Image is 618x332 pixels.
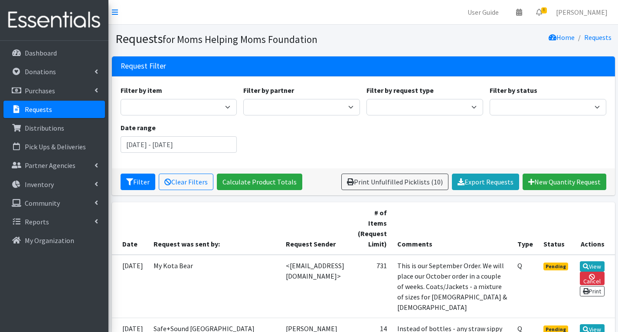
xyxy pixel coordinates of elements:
[3,63,105,80] a: Donations
[392,202,512,255] th: Comments
[3,119,105,137] a: Distributions
[452,174,519,190] a: Export Requests
[112,202,148,255] th: Date
[25,124,64,132] p: Distributions
[512,202,538,255] th: Type
[352,202,392,255] th: # of Items (Request Limit)
[3,194,105,212] a: Community
[549,33,575,42] a: Home
[148,255,281,318] td: My Kota Bear
[281,255,352,318] td: <[EMAIL_ADDRESS][DOMAIN_NAME]>
[121,122,156,133] label: Date range
[575,202,615,255] th: Actions
[25,49,57,57] p: Dashboard
[352,255,392,318] td: 731
[25,161,75,170] p: Partner Agencies
[25,67,56,76] p: Donations
[392,255,512,318] td: This is our September Order. We will place our October order in a couple of weeks. Coats/Jackets ...
[580,272,605,285] a: Cancel
[121,85,162,95] label: Filter by item
[580,261,605,272] a: View
[529,3,549,21] a: 8
[25,236,74,245] p: My Organization
[121,62,166,71] h3: Request Filter
[549,3,615,21] a: [PERSON_NAME]
[281,202,352,255] th: Request Sender
[25,199,60,207] p: Community
[543,263,568,270] span: Pending
[490,85,537,95] label: Filter by status
[121,136,237,153] input: January 1, 2011 - December 31, 2011
[517,261,522,270] abbr: Quantity
[243,85,294,95] label: Filter by partner
[163,33,317,46] small: for Moms Helping Moms Foundation
[217,174,302,190] a: Calculate Product Totals
[461,3,506,21] a: User Guide
[3,176,105,193] a: Inventory
[3,213,105,230] a: Reports
[3,232,105,249] a: My Organization
[148,202,281,255] th: Request was sent by:
[25,105,52,114] p: Requests
[541,7,547,13] span: 8
[3,82,105,99] a: Purchases
[115,31,360,46] h1: Requests
[584,33,611,42] a: Requests
[580,286,605,296] a: Print
[25,86,55,95] p: Purchases
[3,157,105,174] a: Partner Agencies
[3,138,105,155] a: Pick Ups & Deliveries
[538,202,575,255] th: Status
[3,6,105,35] img: HumanEssentials
[159,174,213,190] a: Clear Filters
[25,180,54,189] p: Inventory
[25,217,49,226] p: Reports
[366,85,434,95] label: Filter by request type
[523,174,606,190] a: New Quantity Request
[121,174,155,190] button: Filter
[112,255,148,318] td: [DATE]
[3,101,105,118] a: Requests
[3,44,105,62] a: Dashboard
[25,142,86,151] p: Pick Ups & Deliveries
[341,174,448,190] a: Print Unfulfilled Picklists (10)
